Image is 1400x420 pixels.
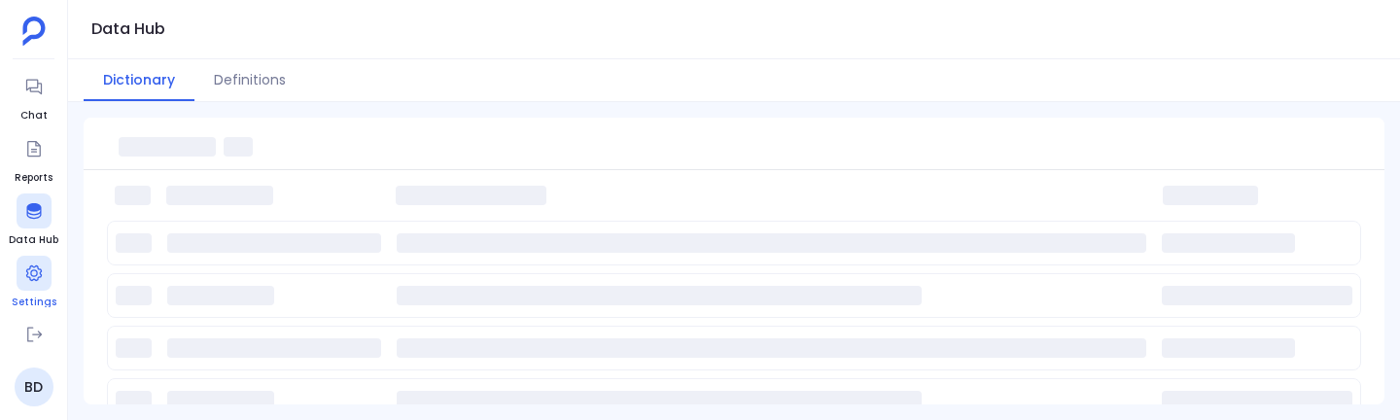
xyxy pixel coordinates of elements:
[84,59,194,101] button: Dictionary
[91,16,165,43] h1: Data Hub
[17,69,52,123] a: Chat
[12,295,56,310] span: Settings
[12,256,56,310] a: Settings
[22,17,46,46] img: petavue logo
[15,131,52,186] a: Reports
[17,108,52,123] span: Chat
[9,232,58,248] span: Data Hub
[194,59,305,101] button: Definitions
[15,367,53,406] a: BD
[9,193,58,248] a: Data Hub
[15,170,52,186] span: Reports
